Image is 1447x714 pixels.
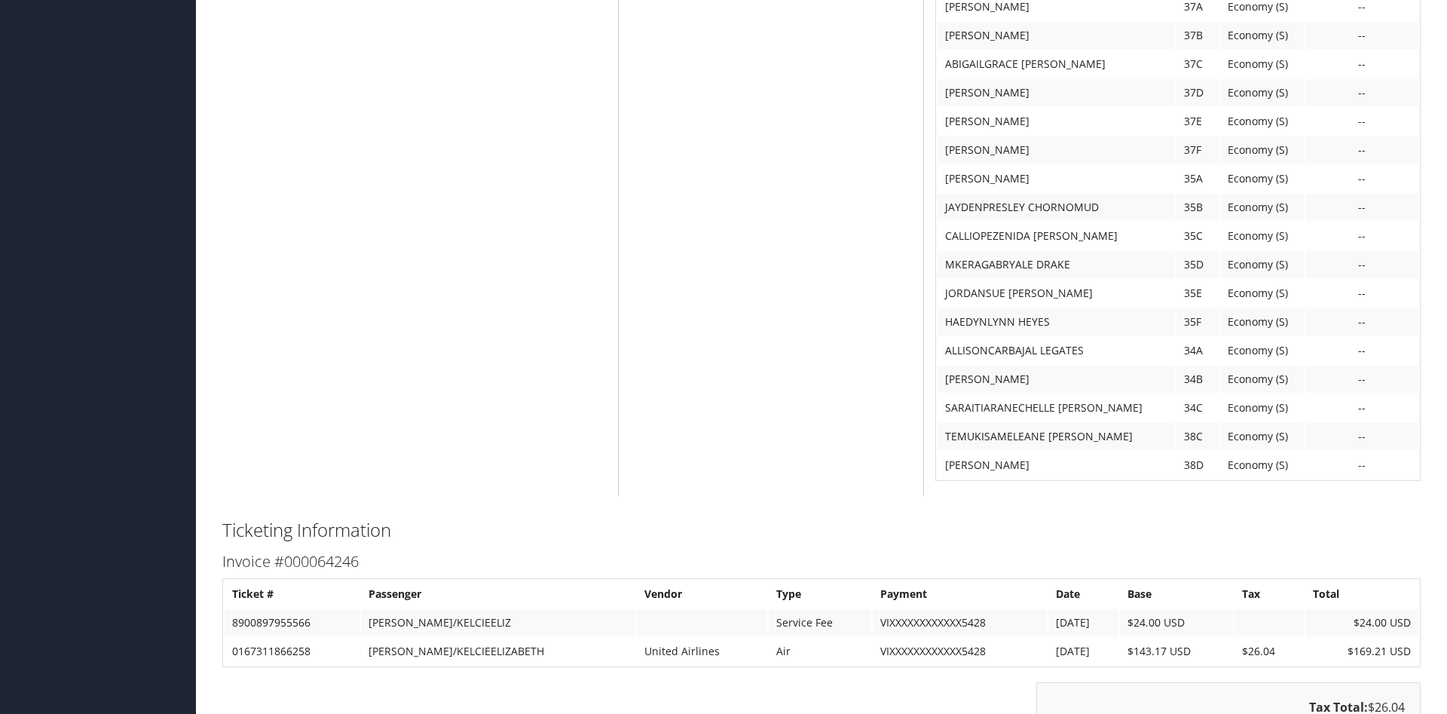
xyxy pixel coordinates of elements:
[1220,79,1305,106] td: Economy (S)
[938,136,1175,164] td: [PERSON_NAME]
[1220,194,1305,221] td: Economy (S)
[1176,423,1219,450] td: 38C
[1220,108,1305,135] td: Economy (S)
[938,79,1175,106] td: [PERSON_NAME]
[1313,86,1411,100] div: --
[1176,366,1219,393] td: 34B
[938,165,1175,192] td: [PERSON_NAME]
[1220,394,1305,421] td: Economy (S)
[1220,222,1305,250] td: Economy (S)
[225,638,359,665] td: 0167311866258
[1176,51,1219,78] td: 37C
[1234,638,1304,665] td: $26.04
[1176,337,1219,364] td: 34A
[1220,423,1305,450] td: Economy (S)
[938,280,1175,307] td: JORDANSUE [PERSON_NAME]
[1176,108,1219,135] td: 37E
[1313,458,1411,472] div: --
[1313,315,1411,329] div: --
[1120,581,1233,608] th: Base
[1176,136,1219,164] td: 37F
[1313,172,1411,185] div: --
[1220,51,1305,78] td: Economy (S)
[1313,344,1411,357] div: --
[1313,258,1411,271] div: --
[938,423,1175,450] td: TEMUKISAMELEANE [PERSON_NAME]
[1176,22,1219,49] td: 37B
[1176,394,1219,421] td: 34C
[1220,337,1305,364] td: Economy (S)
[1313,430,1411,443] div: --
[938,251,1175,278] td: MKERAGABRYALE DRAKE
[873,638,1046,665] td: VIXXXXXXXXXXXX5428
[769,638,872,665] td: Air
[1120,638,1233,665] td: $143.17 USD
[769,581,872,608] th: Type
[637,638,767,665] td: United Airlines
[938,394,1175,421] td: SARAITIARANECHELLE [PERSON_NAME]
[1120,609,1233,636] td: $24.00 USD
[1305,581,1418,608] th: Total
[225,581,359,608] th: Ticket #
[361,581,635,608] th: Passenger
[1305,609,1418,636] td: $24.00 USD
[938,22,1175,49] td: [PERSON_NAME]
[1313,29,1411,42] div: --
[1220,308,1305,336] td: Economy (S)
[1220,22,1305,49] td: Economy (S)
[1313,372,1411,386] div: --
[1220,280,1305,307] td: Economy (S)
[1234,581,1304,608] th: Tax
[1048,581,1119,608] th: Date
[1176,222,1219,250] td: 35C
[1176,165,1219,192] td: 35A
[361,638,635,665] td: [PERSON_NAME]/KELCIEELIZABETH
[1313,229,1411,243] div: --
[1313,143,1411,157] div: --
[938,108,1175,135] td: [PERSON_NAME]
[1305,638,1418,665] td: $169.21 USD
[1313,201,1411,214] div: --
[1176,79,1219,106] td: 37D
[1220,251,1305,278] td: Economy (S)
[769,609,872,636] td: Service Fee
[938,308,1175,336] td: HAEDYNLYNN HEYES
[1313,115,1411,128] div: --
[1048,609,1119,636] td: [DATE]
[1220,452,1305,479] td: Economy (S)
[1220,136,1305,164] td: Economy (S)
[361,609,635,636] td: [PERSON_NAME]/KELCIEELIZ
[1313,401,1411,415] div: --
[1176,194,1219,221] td: 35B
[938,452,1175,479] td: [PERSON_NAME]
[1048,638,1119,665] td: [DATE]
[1220,165,1305,192] td: Economy (S)
[1313,57,1411,71] div: --
[873,581,1046,608] th: Payment
[1220,366,1305,393] td: Economy (S)
[637,581,767,608] th: Vendor
[1176,280,1219,307] td: 35E
[938,337,1175,364] td: ALLISONCARBAJAL LEGATES
[222,517,1421,543] h2: Ticketing Information
[938,51,1175,78] td: ABIGAILGRACE [PERSON_NAME]
[225,609,359,636] td: 8900897955566
[938,222,1175,250] td: CALLIOPEZENIDA [PERSON_NAME]
[1313,287,1411,300] div: --
[938,366,1175,393] td: [PERSON_NAME]
[873,609,1046,636] td: VIXXXXXXXXXXXX5428
[222,551,1421,572] h3: Invoice #000064246
[938,194,1175,221] td: JAYDENPRESLEY CHORNOMUD
[1176,308,1219,336] td: 35F
[1176,452,1219,479] td: 38D
[1176,251,1219,278] td: 35D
